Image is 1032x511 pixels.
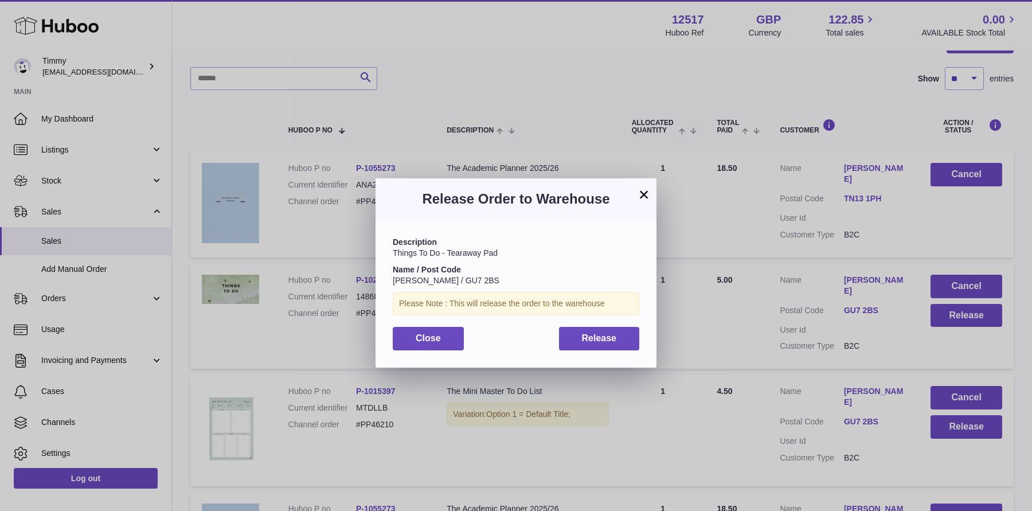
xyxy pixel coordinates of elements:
[393,190,639,208] h3: Release Order to Warehouse
[393,276,499,285] span: [PERSON_NAME] / GU7 2BS
[637,188,651,201] button: ×
[393,292,639,315] div: Please Note : This will release the order to the warehouse
[559,327,640,350] button: Release
[582,333,617,343] span: Release
[393,237,437,247] strong: Description
[416,333,441,343] span: Close
[393,265,461,274] strong: Name / Post Code
[393,327,464,350] button: Close
[393,248,498,258] span: Things To Do - Tearaway Pad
